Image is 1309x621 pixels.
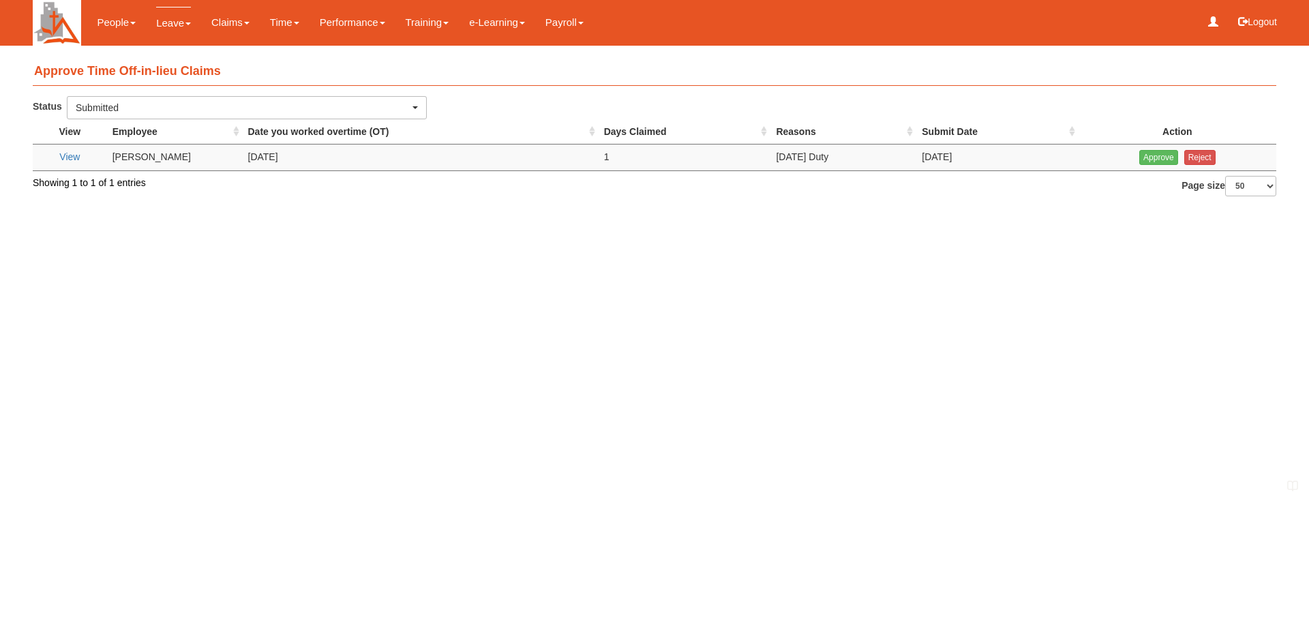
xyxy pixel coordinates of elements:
[33,96,67,116] label: Status
[320,7,385,38] a: Performance
[67,96,427,119] button: Submitted
[59,151,80,162] a: View
[916,119,1078,145] th: Submit Date : activate to sort column ascending
[1079,119,1276,145] th: Action
[243,144,599,170] td: [DATE]
[770,119,916,145] th: Reasons : activate to sort column ascending
[107,119,243,145] th: Employee : activate to sort column ascending
[211,7,250,38] a: Claims
[33,58,1276,86] h4: Approve Time Off-in-lieu Claims
[33,119,107,145] th: View
[243,119,599,145] th: Date you worked overtime (OT) : activate to sort column ascending
[97,7,136,38] a: People
[916,144,1078,170] td: [DATE]
[1139,150,1178,165] input: Approve
[1184,150,1216,165] input: Reject
[406,7,449,38] a: Training
[76,101,410,115] div: Submitted
[469,7,525,38] a: e-Learning
[107,144,243,170] td: [PERSON_NAME]
[770,144,916,170] td: [DATE] Duty
[1229,5,1287,38] button: Logout
[599,119,771,145] th: Days Claimed : activate to sort column ascending
[156,7,191,39] a: Leave
[1225,176,1276,196] select: Page size
[545,7,584,38] a: Payroll
[1182,176,1276,196] label: Page size
[270,7,299,38] a: Time
[599,144,771,170] td: 1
